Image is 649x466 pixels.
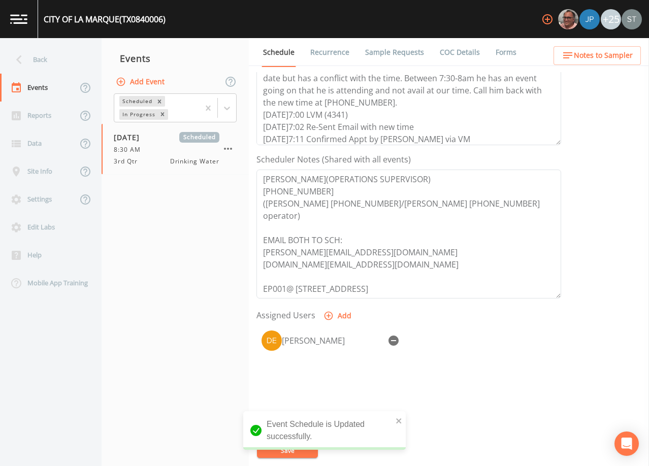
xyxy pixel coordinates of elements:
[154,96,165,107] div: Remove Scheduled
[364,38,426,66] a: Sample Requests
[114,157,144,166] span: 3rd Qtr
[170,157,219,166] span: Drinking Water
[579,9,600,29] div: Joshua gere Paul
[558,9,579,29] div: Mike Franklin
[262,38,296,67] a: Schedule
[622,9,642,29] img: cb9926319991c592eb2b4c75d39c237f
[614,431,639,456] div: Open Intercom Messenger
[102,46,249,71] div: Events
[114,132,147,143] span: [DATE]
[102,124,249,175] a: [DATE]Scheduled8:30 AM3rd QtrDrinking Water
[494,38,518,66] a: Forms
[119,96,154,107] div: Scheduled
[179,132,219,143] span: Scheduled
[438,38,481,66] a: COC Details
[262,330,282,351] img: c06e1d716742828b0b55c260107e04bb
[601,9,621,29] div: +25
[321,307,355,325] button: Add
[574,49,633,62] span: Notes to Sampler
[256,153,411,165] label: Scheduler Notes (Shared with all events)
[282,335,383,347] div: [PERSON_NAME]
[157,109,168,120] div: Remove In Progress
[256,309,315,321] label: Assigned Users
[558,9,578,29] img: e2d790fa78825a4bb76dcb6ab311d44c
[10,14,27,24] img: logo
[114,145,147,154] span: 8:30 AM
[119,109,157,120] div: In Progress
[579,9,600,29] img: 41241ef155101aa6d92a04480b0d0000
[256,16,561,145] textarea: [DATE]3:28 Email Sent [DATE]11:48 LVM (7369) [DATE]8:39 LVM (7369) [DATE]8:40 LVM (4341) [DATE]5:...
[256,170,561,298] textarea: [PERSON_NAME](OPERATIONS SUPERVISOR) [PHONE_NUMBER] ([PERSON_NAME] [PHONE_NUMBER]/[PERSON_NAME] [...
[44,13,166,25] div: CITY OF LA MARQUE (TX0840006)
[554,46,641,65] button: Notes to Sampler
[114,73,169,91] button: Add Event
[396,414,403,426] button: close
[309,38,351,66] a: Recurrence
[243,411,406,450] div: Event Schedule is Updated successfully.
